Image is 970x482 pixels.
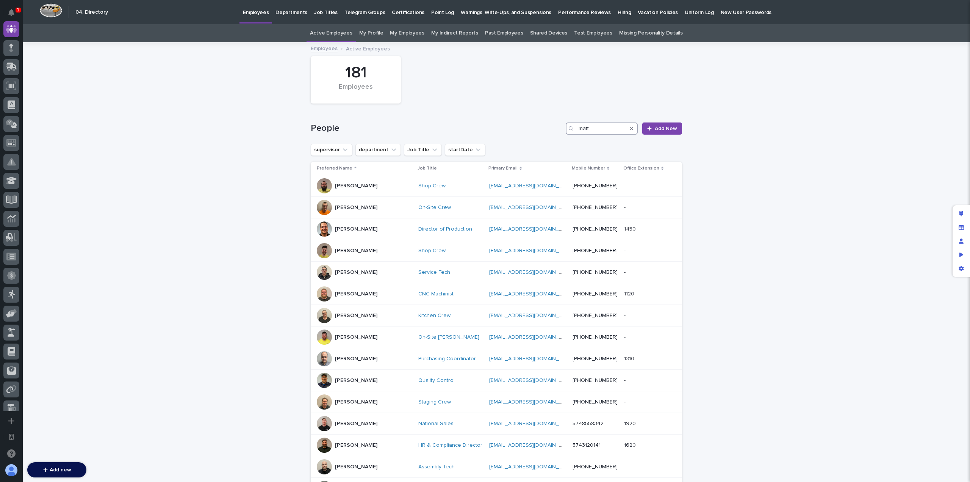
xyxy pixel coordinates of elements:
div: We're offline, we will be back soon! [26,92,106,98]
tr: [PERSON_NAME]Assembly Tech [EMAIL_ADDRESS][DOMAIN_NAME] [PHONE_NUMBER]-- [311,456,682,478]
a: Shop Crew [418,248,446,254]
a: Powered byPylon [53,179,92,185]
p: 1920 [624,419,637,427]
p: [PERSON_NAME] [335,377,377,384]
a: Test Employees [574,24,612,42]
a: [EMAIL_ADDRESS][DOMAIN_NAME] [489,443,575,448]
a: [PHONE_NUMBER] [573,334,618,340]
div: Employees [324,83,388,99]
img: 1736555164131-43832dd5-751b-4058-ba23-39d91318e5a0 [8,84,21,98]
a: My Employees [390,24,424,42]
a: On-Site Crew [418,204,451,211]
a: [PHONE_NUMBER] [573,399,618,405]
a: [PHONE_NUMBER] [573,291,618,297]
a: Purchasing Coordinator [418,356,476,362]
div: Edit layout [954,207,968,221]
a: [EMAIL_ADDRESS][DOMAIN_NAME] [489,291,575,297]
p: How can we help? [8,42,138,54]
a: 📖Help Docs [5,158,44,171]
div: 181 [324,63,388,82]
p: Job Title [418,164,437,173]
p: [PERSON_NAME] [335,399,377,405]
div: Preview as [954,248,968,262]
div: App settings [954,262,968,275]
p: Preferred Name [317,164,352,173]
img: Stacker [8,7,23,22]
span: Onboarding Call [55,161,97,168]
button: Add new [27,462,86,477]
a: [PHONE_NUMBER] [573,270,618,275]
span: • [63,129,66,135]
p: - [624,203,627,211]
h2: 04. Directory [75,9,108,16]
tr: [PERSON_NAME]On-Site [PERSON_NAME] [EMAIL_ADDRESS][DOMAIN_NAME] [PHONE_NUMBER]-- [311,327,682,348]
button: Add a new app... [3,413,19,429]
tr: [PERSON_NAME]On-Site Crew [EMAIL_ADDRESS][DOMAIN_NAME] [PHONE_NUMBER]-- [311,197,682,218]
div: Past conversations [8,110,51,116]
a: On-Site [PERSON_NAME] [418,334,479,341]
a: [EMAIL_ADDRESS][DOMAIN_NAME] [489,464,575,469]
a: [EMAIL_ADDRESS][DOMAIN_NAME] [489,356,575,361]
a: [PHONE_NUMBER] [573,248,618,253]
tr: [PERSON_NAME]Director of Production [EMAIL_ADDRESS][DOMAIN_NAME] [PHONE_NUMBER]14501450 [311,218,682,240]
p: - [624,333,627,341]
tr: [PERSON_NAME]Kitchen Crew [EMAIL_ADDRESS][DOMAIN_NAME] [PHONE_NUMBER]-- [311,305,682,327]
a: Shop Crew [418,183,446,189]
p: [PERSON_NAME] [335,464,377,470]
p: [PERSON_NAME] [335,269,377,276]
a: [PHONE_NUMBER] [573,226,618,232]
tr: [PERSON_NAME]Shop Crew [EMAIL_ADDRESS][DOMAIN_NAME] [PHONE_NUMBER]-- [311,240,682,262]
a: 5743120141 [573,443,601,448]
p: [PERSON_NAME] [335,442,377,449]
a: [PHONE_NUMBER] [573,313,618,318]
div: Manage fields and data [954,221,968,234]
a: Shared Devices [530,24,568,42]
tr: [PERSON_NAME]National Sales [EMAIL_ADDRESS][DOMAIN_NAME] 574855834219201920 [311,413,682,435]
a: Missing Personality Details [619,24,683,42]
a: My Indirect Reports [431,24,478,42]
span: 24 minutes ago [67,129,103,135]
p: - [624,181,627,189]
a: [EMAIL_ADDRESS][DOMAIN_NAME] [489,248,575,253]
div: Start new chat [26,84,124,92]
p: [PERSON_NAME] [335,334,377,341]
button: Notifications [3,5,19,20]
a: Employees [311,44,338,52]
p: [PERSON_NAME] [335,312,377,319]
p: 1120 [624,289,636,297]
button: Open support chat [3,446,19,462]
tr: [PERSON_NAME]Service Tech [EMAIL_ADDRESS][DOMAIN_NAME] [PHONE_NUMBER]-- [311,262,682,283]
p: Office Extension [623,164,659,173]
p: - [624,268,627,276]
a: [PHONE_NUMBER] [573,205,618,210]
p: 1 [17,7,19,13]
tr: [PERSON_NAME]Quality Control [EMAIL_ADDRESS][DOMAIN_NAME] [PHONE_NUMBER]-- [311,370,682,391]
p: [PERSON_NAME] [335,291,377,297]
a: 🔗Onboarding Call [44,158,100,171]
a: [EMAIL_ADDRESS][DOMAIN_NAME] [489,183,575,188]
p: 1450 [624,225,637,232]
a: [EMAIL_ADDRESS][DOMAIN_NAME] [489,334,575,340]
span: Pylon [75,179,92,185]
p: - [624,376,627,384]
p: Active Employees [346,44,390,52]
a: [PHONE_NUMBER] [573,464,618,469]
a: [EMAIL_ADDRESS][DOMAIN_NAME] [489,226,575,232]
img: Jeff Miller [8,122,20,134]
a: Service Tech [418,269,450,276]
p: [PERSON_NAME] [335,204,377,211]
p: [PERSON_NAME] [335,226,377,232]
a: Past Employees [485,24,523,42]
p: Primary Email [488,164,518,173]
p: - [624,246,627,254]
span: [PERSON_NAME] [23,129,61,135]
a: [PHONE_NUMBER] [573,356,618,361]
a: [EMAIL_ADDRESS][DOMAIN_NAME] [489,421,575,426]
button: Job Title [404,144,442,156]
img: Workspace Logo [40,3,62,17]
p: - [624,397,627,405]
button: See all [117,109,138,118]
tr: [PERSON_NAME]CNC Machinist [EMAIL_ADDRESS][DOMAIN_NAME] [PHONE_NUMBER]11201120 [311,283,682,305]
p: [PERSON_NAME] [335,248,377,254]
a: Director of Production [418,226,472,232]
